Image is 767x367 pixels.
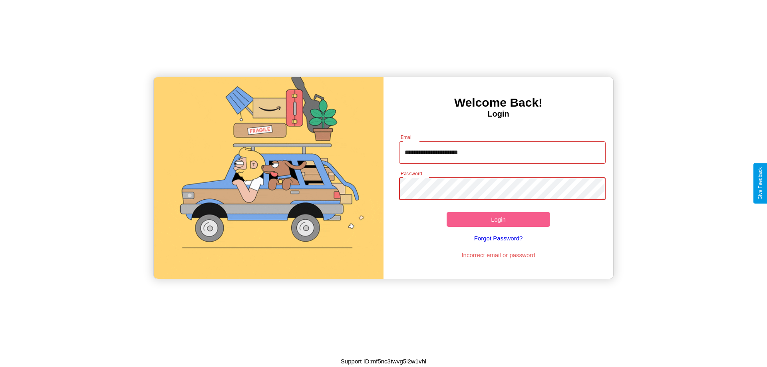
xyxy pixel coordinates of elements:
h3: Welcome Back! [383,96,613,109]
button: Login [447,212,550,227]
h4: Login [383,109,613,119]
img: gif [154,77,383,279]
label: Email [401,134,413,141]
p: Support ID: mf5nc3twvg5l2w1vhl [341,356,426,367]
label: Password [401,170,422,177]
a: Forgot Password? [395,227,602,250]
p: Incorrect email or password [395,250,602,260]
div: Give Feedback [757,167,763,200]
